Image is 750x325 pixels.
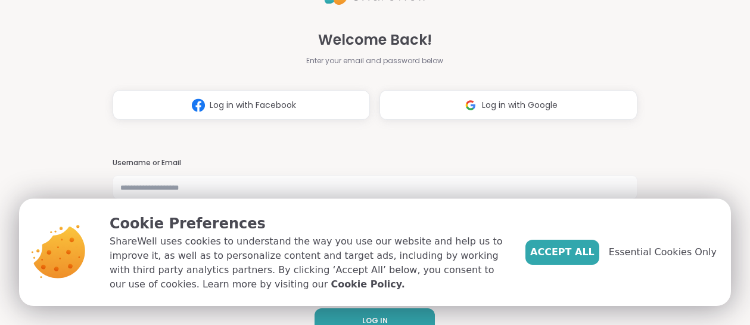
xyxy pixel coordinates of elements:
button: Accept All [525,240,599,265]
a: Cookie Policy. [331,277,404,292]
span: Accept All [530,245,595,259]
span: Log in with Facebook [210,99,296,112]
span: Essential Cookies Only [609,245,717,259]
span: Enter your email and password below [306,55,443,66]
span: Log in with Google [482,99,558,112]
p: ShareWell uses cookies to understand the way you use our website and help us to improve it, as we... [110,234,506,292]
img: ShareWell Logomark [459,94,482,116]
h3: Username or Email [113,158,637,168]
p: Cookie Preferences [110,213,506,234]
img: ShareWell Logomark [187,94,210,116]
button: Log in with Facebook [113,90,371,120]
span: Welcome Back! [318,29,432,51]
button: Log in with Google [379,90,637,120]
